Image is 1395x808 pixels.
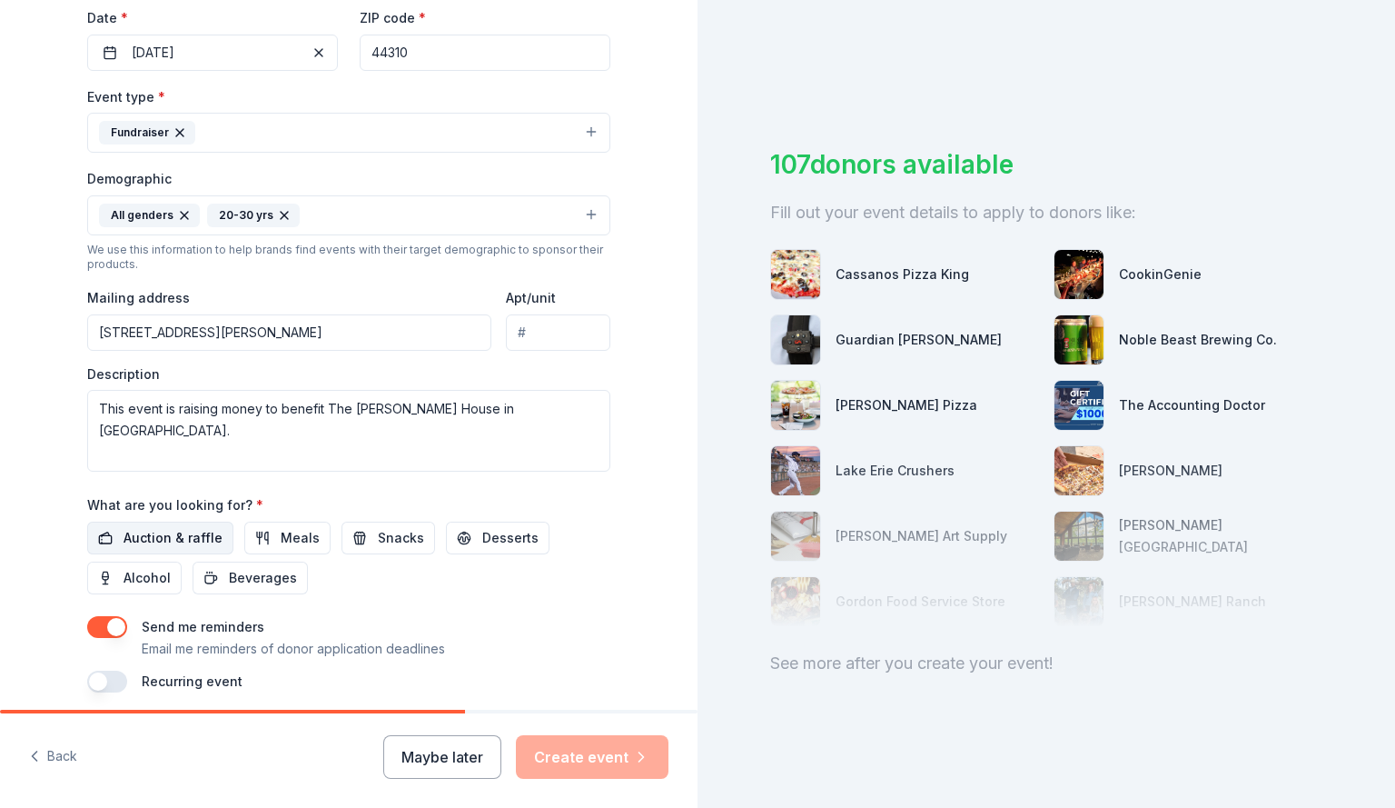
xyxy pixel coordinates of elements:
div: The Accounting Doctor [1119,394,1265,416]
div: Guardian [PERSON_NAME] [836,329,1002,351]
span: Alcohol [124,567,171,589]
span: Auction & raffle [124,527,223,549]
label: Mailing address [87,289,190,307]
img: photo for Guardian Angel Device [771,315,820,364]
div: All genders [99,204,200,227]
button: Auction & raffle [87,522,233,554]
button: [DATE] [87,35,338,71]
div: Noble Beast Brewing Co. [1119,329,1277,351]
div: Fundraiser [99,121,195,145]
img: photo for Cassanos Pizza King [771,250,820,299]
button: Snacks [341,522,435,554]
img: photo for The Accounting Doctor [1054,381,1103,430]
button: Desserts [446,522,549,554]
span: Snacks [378,527,424,549]
label: Date [87,9,338,27]
input: Enter a US address [87,314,491,351]
textarea: This event is raising money to benefit The [PERSON_NAME] House in [GEOGRAPHIC_DATA]. [87,390,610,472]
div: We use this information to help brands find events with their target demographic to sponsor their... [87,243,610,272]
label: Demographic [87,170,172,188]
span: Desserts [482,527,539,549]
button: Back [29,738,77,776]
span: Meals [281,527,320,549]
label: Description [87,365,160,384]
div: Fill out your event details to apply to donors like: [770,198,1322,227]
label: What are you looking for? [87,496,263,514]
label: Send me reminders [142,619,264,634]
div: 107 donors available [770,145,1322,184]
label: Event type [87,88,165,106]
input: # [506,314,610,351]
div: Cassanos Pizza King [836,264,969,285]
button: Maybe later [383,735,501,779]
img: photo for Noble Beast Brewing Co. [1054,315,1103,364]
button: Beverages [193,562,308,594]
p: Email me reminders of donor application deadlines [142,638,445,660]
button: Meals [244,522,331,554]
button: Alcohol [87,562,182,594]
div: CookinGenie [1119,264,1202,285]
label: Recurring event [142,673,242,689]
input: 12345 (U.S. only) [360,35,610,71]
div: See more after you create your event! [770,649,1322,678]
button: All genders20-30 yrs [87,195,610,235]
img: photo for Dewey's Pizza [771,381,820,430]
label: ZIP code [360,9,426,27]
label: Apt/unit [506,289,556,307]
div: [PERSON_NAME] Pizza [836,394,977,416]
div: 20-30 yrs [207,204,300,227]
button: Fundraiser [87,113,610,153]
span: Beverages [229,567,297,589]
img: photo for CookinGenie [1054,250,1103,299]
